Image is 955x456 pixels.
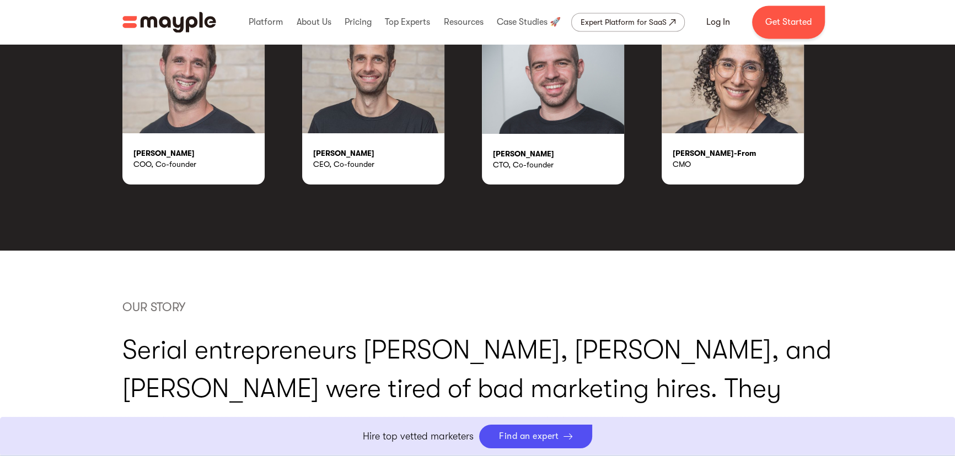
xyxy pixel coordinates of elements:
div: [PERSON_NAME] [133,148,265,159]
div: [PERSON_NAME]-From [673,148,804,159]
div: Expert Platform for SaaS [581,15,667,29]
div: Platform [246,4,286,40]
div: CTO, Co-founder [493,159,624,170]
div: [PERSON_NAME] [493,148,624,159]
a: home [122,12,216,32]
p: Hire top vetted marketers [363,429,474,444]
div: Pricing [342,4,374,40]
div: Find an expert [499,431,559,442]
div: [PERSON_NAME] [313,148,444,159]
img: Mayple logo [122,12,216,32]
div: COO, Co-founder [133,159,265,170]
a: Log In [693,9,743,35]
div: About Us [294,4,334,40]
a: Expert Platform for SaaS [571,13,685,31]
div: CMO [673,159,804,170]
a: Get Started [752,6,825,39]
div: Resources [441,4,486,40]
div: OUR STORY [122,300,833,314]
div: Top Experts [382,4,433,40]
div: CEO, Co-founder [313,159,444,170]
